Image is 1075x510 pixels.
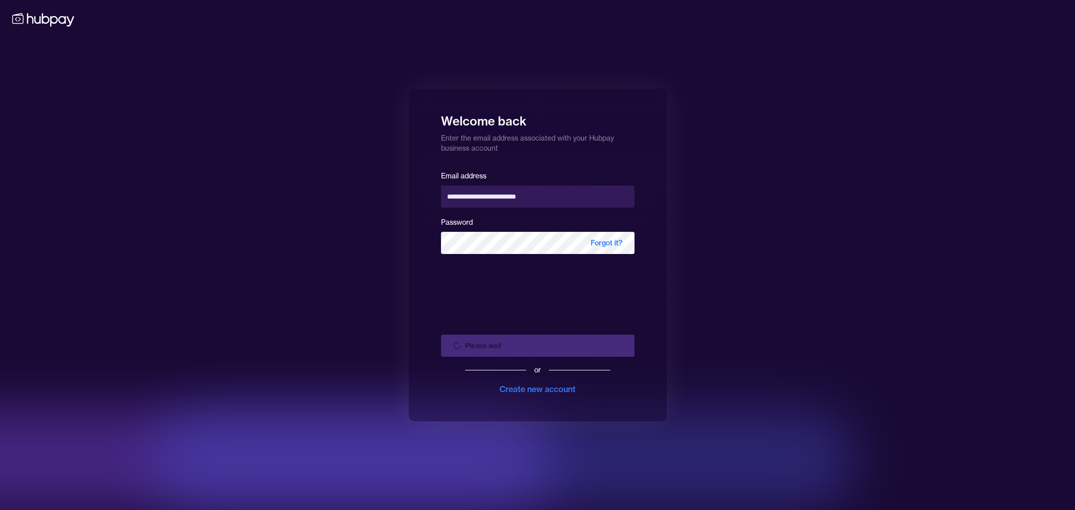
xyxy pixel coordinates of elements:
[499,383,576,395] div: Create new account
[441,218,473,227] label: Password
[441,107,635,129] h1: Welcome back
[534,365,541,375] div: or
[441,171,486,180] label: Email address
[441,129,635,153] p: Enter the email address associated with your Hubpay business account
[579,232,635,254] span: Forgot it?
